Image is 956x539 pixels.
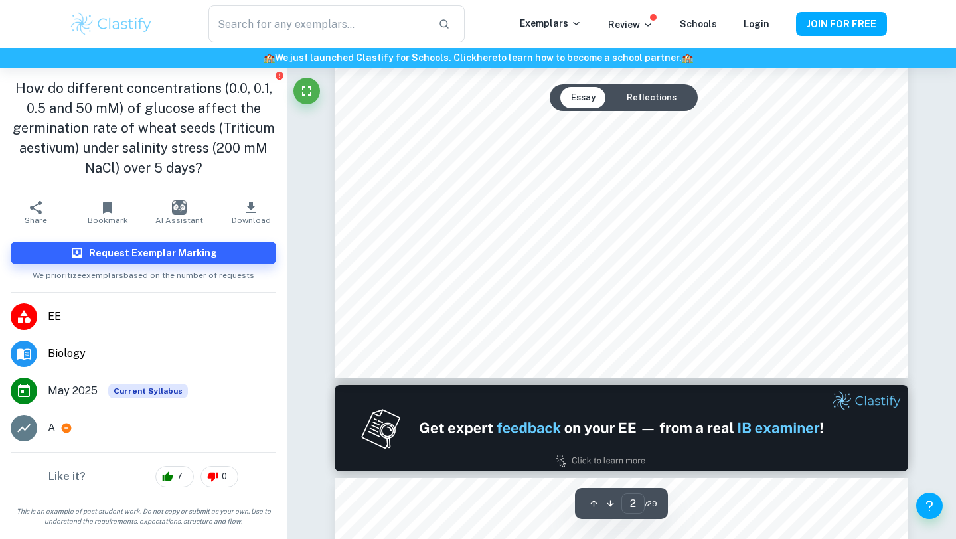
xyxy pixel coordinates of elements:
[11,242,276,264] button: Request Exemplar Marking
[48,383,98,399] span: May 2025
[89,246,217,260] h6: Request Exemplar Marking
[48,469,86,485] h6: Like it?
[172,200,187,215] img: AI Assistant
[616,87,687,108] button: Reflections
[293,78,320,104] button: Fullscreen
[3,50,953,65] h6: We just launched Clastify for Schools. Click to learn how to become a school partner.
[335,385,908,471] img: Ad
[33,264,254,281] span: We prioritize exemplars based on the number of requests
[796,12,887,36] button: JOIN FOR FREE
[155,466,194,487] div: 7
[108,384,188,398] span: Current Syllabus
[214,470,234,483] span: 0
[520,16,582,31] p: Exemplars
[560,87,606,108] button: Essay
[200,466,238,487] div: 0
[264,52,275,63] span: 🏫
[477,52,497,63] a: here
[215,194,287,231] button: Download
[916,493,943,519] button: Help and Feedback
[682,52,693,63] span: 🏫
[274,70,284,80] button: Report issue
[155,216,203,225] span: AI Assistant
[11,78,276,178] h1: How do different concentrations (0.0, 0.1, 0.5 and 50 mM) of glucose affect the germination rate ...
[88,216,128,225] span: Bookmark
[608,17,653,32] p: Review
[25,216,47,225] span: Share
[72,194,143,231] button: Bookmark
[208,5,428,42] input: Search for any exemplars...
[744,19,769,29] a: Login
[48,420,55,436] p: A
[69,11,153,37] img: Clastify logo
[169,470,190,483] span: 7
[143,194,215,231] button: AI Assistant
[108,384,188,398] div: This exemplar is based on the current syllabus. Feel free to refer to it for inspiration/ideas wh...
[48,309,276,325] span: EE
[5,506,281,526] span: This is an example of past student work. Do not copy or submit as your own. Use to understand the...
[645,498,657,510] span: / 29
[48,346,276,362] span: Biology
[680,19,717,29] a: Schools
[232,216,271,225] span: Download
